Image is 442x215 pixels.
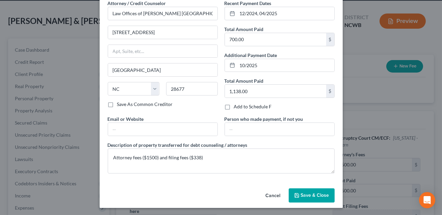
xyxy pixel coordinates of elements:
input: Enter city... [108,63,217,76]
span: Save & Close [301,192,329,198]
div: $ [326,85,334,98]
div: $ [326,33,334,46]
label: Add to Schedule F [234,103,272,110]
input: Apt, Suite, etc... [108,45,217,58]
input: Search creditor by name... [108,7,218,20]
label: Description of property transferred for debt counseling / attorneys [108,141,248,149]
input: -- [108,123,217,136]
input: MM/YYYY [237,7,334,20]
input: Enter address... [108,26,217,39]
label: Save As Common Creditor [117,101,173,108]
div: Open Intercom Messenger [419,192,435,208]
button: Cancel [260,189,286,203]
label: Total Amount Paid [225,77,264,84]
label: Additional Payment Date [225,52,277,59]
input: 0.00 [225,33,326,46]
input: MM/YYYY [237,59,334,72]
input: 0.00 [225,85,326,98]
label: Total Amount Paid [225,26,264,33]
input: -- [225,123,334,136]
label: Person who made payment, if not you [225,115,303,123]
button: Save & Close [289,188,335,203]
span: Attorney / Credit Counselor [108,0,166,6]
label: Email or Website [108,115,144,123]
input: Enter zip... [166,82,218,96]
